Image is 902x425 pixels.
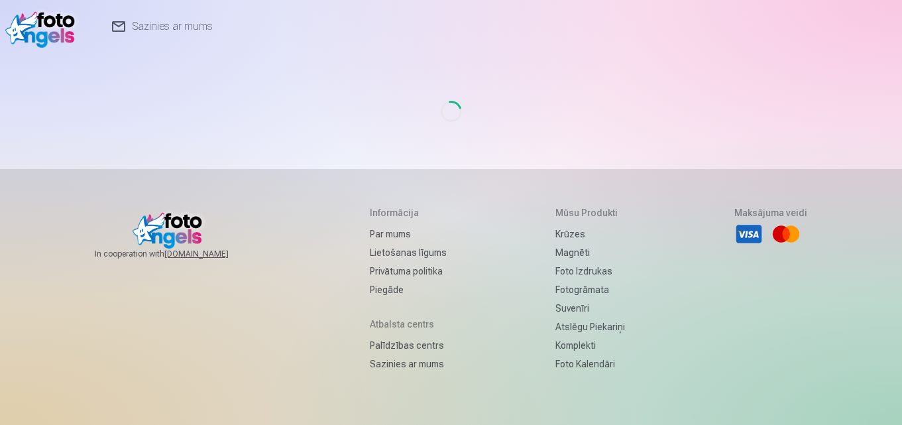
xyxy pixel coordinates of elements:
[734,219,763,249] li: Visa
[555,355,625,373] a: Foto kalendāri
[5,5,82,48] img: /v1
[370,318,447,331] h5: Atbalsta centrs
[370,206,447,219] h5: Informācija
[555,262,625,280] a: Foto izdrukas
[771,219,801,249] li: Mastercard
[370,280,447,299] a: Piegāde
[370,262,447,280] a: Privātuma politika
[370,355,447,373] a: Sazinies ar mums
[555,318,625,336] a: Atslēgu piekariņi
[555,280,625,299] a: Fotogrāmata
[734,206,807,219] h5: Maksājuma veidi
[555,243,625,262] a: Magnēti
[555,299,625,318] a: Suvenīri
[555,206,625,219] h5: Mūsu produkti
[555,336,625,355] a: Komplekti
[95,249,260,259] span: In cooperation with
[370,225,447,243] a: Par mums
[555,225,625,243] a: Krūzes
[370,336,447,355] a: Palīdzības centrs
[370,243,447,262] a: Lietošanas līgums
[164,249,260,259] a: [DOMAIN_NAME]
